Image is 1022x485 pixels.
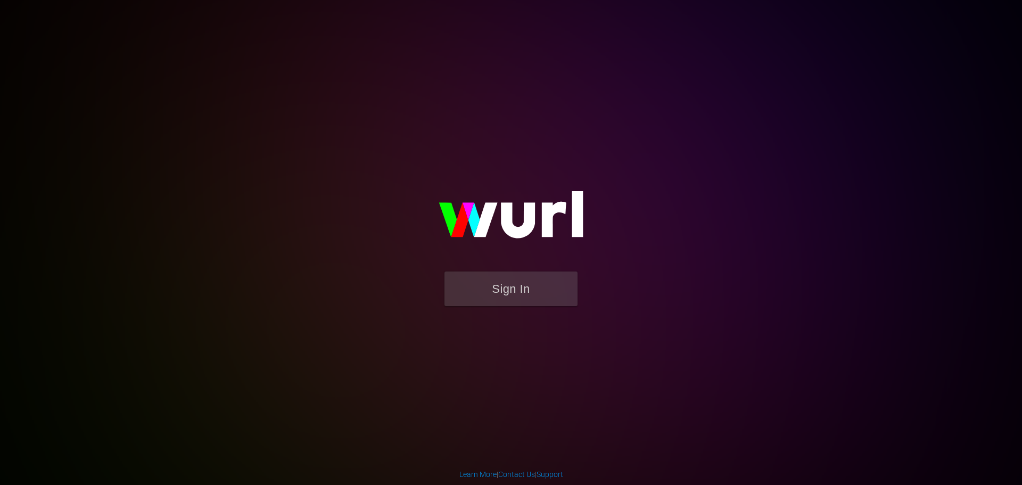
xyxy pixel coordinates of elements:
a: Support [537,470,563,479]
div: | | [459,469,563,480]
a: Contact Us [498,470,535,479]
a: Learn More [459,470,497,479]
button: Sign In [444,272,578,306]
img: wurl-logo-on-black-223613ac3d8ba8fe6dc639794a292ebdb59501304c7dfd60c99c58986ef67473.svg [405,168,617,272]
